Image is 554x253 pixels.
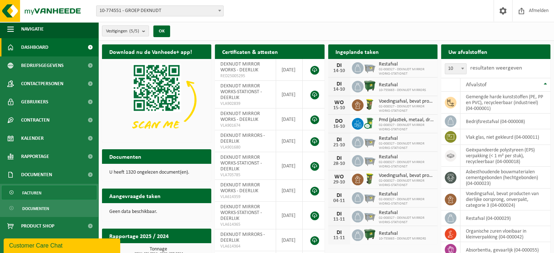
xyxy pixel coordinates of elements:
[379,99,434,104] span: Voedingsafval, bevat producten van dierlijke oorsprong, onverpakt, categorie 3
[379,191,434,197] span: Restafval
[21,147,49,166] span: Rapportage
[102,189,168,203] h2: Aangevraagde taken
[460,167,550,189] td: asbesthoudende bouwmaterialen cementgebonden (hechtgebonden) (04-000023)
[445,64,466,74] span: 10
[379,136,434,142] span: Restafval
[21,166,52,184] span: Documenten
[332,230,346,236] div: DI
[276,59,303,81] td: [DATE]
[332,198,346,203] div: 04-11
[466,82,487,88] span: Afvalstof
[332,180,346,185] div: 29-10
[470,65,522,71] label: resultaten weergeven
[332,118,346,124] div: DO
[102,59,211,141] img: Download de VHEPlus App
[2,201,97,215] a: Documenten
[379,173,434,179] span: Voedingsafval, bevat producten van dierlijke oorsprong, onverpakt, categorie 3
[2,186,97,199] a: Facturen
[332,143,346,148] div: 21-10
[276,130,303,152] td: [DATE]
[102,229,176,243] h2: Rapportage 2025 / 2024
[332,161,346,166] div: 28-10
[332,236,346,241] div: 11-11
[379,197,434,206] span: 02-008327 - DEKNUDT MIRROR WORKS-STATIONST
[379,179,434,187] span: 02-008327 - DEKNUDT MIRROR WORKS-STATIONST
[220,204,262,221] span: DEKNUDT MIRROR WORKS-STATIONST - DEERLIJK
[276,108,303,130] td: [DATE]
[220,101,270,107] span: VLA902839
[364,191,376,203] img: WB-2500-GAL-GY-01
[220,123,270,129] span: VLA901674
[220,155,262,172] span: DEKNUDT MIRROR WORKS-STATIONST - DEERLIJK
[22,202,49,216] span: Documenten
[22,186,42,200] span: Facturen
[364,80,376,92] img: WB-1100-HPE-GN-01
[21,20,44,38] span: Navigatie
[379,62,434,67] span: Restafval
[102,44,199,59] h2: Download nu de Vanheede+ app!
[220,133,265,144] span: DEKNUDT MIRRORS - DEERLIJK
[220,194,270,200] span: VLA614359
[21,56,64,75] span: Bedrijfsgegevens
[364,135,376,148] img: WB-2500-GAL-GY-01
[21,111,50,129] span: Contracten
[276,81,303,108] td: [DATE]
[445,63,467,74] span: 10
[379,237,426,241] span: 10-755663 - DEKNUDT MIRRORS
[379,117,434,123] span: Pmd (plastiek, metaal, drankkartons) (bedrijven)
[332,87,346,92] div: 14-10
[379,210,434,216] span: Restafval
[460,189,550,210] td: voedingsafval, bevat producten van dierlijke oorsprong, onverpakt, categorie 3 (04-000024)
[106,26,139,37] span: Vestigingen
[364,210,376,222] img: WB-2500-GAL-GY-01
[220,222,270,228] span: VLA614365
[379,88,426,92] span: 10-755663 - DEKNUDT MIRRORS
[460,210,550,226] td: restafval (04-000029)
[460,92,550,114] td: gemengde harde kunststoffen (PE, PP en PVC), recycleerbaar (industrieel) (04-000001)
[332,106,346,111] div: 15-10
[364,228,376,241] img: WB-1100-HPE-GN-01
[332,68,346,74] div: 14-10
[332,211,346,217] div: DI
[129,29,139,33] count: (5/5)
[441,44,495,59] h2: Uw afvalstoffen
[21,129,44,147] span: Kalender
[379,154,434,160] span: Restafval
[96,5,224,16] span: 10-774551 - GROEP DEKNUDT
[460,226,550,242] td: organische zuren vloeibaar in kleinverpakking (04-000042)
[220,73,270,79] span: RED25005295
[379,67,434,76] span: 02-008327 - DEKNUDT MIRROR WORKS-STATIONST
[364,98,376,111] img: WB-0060-HPE-GN-50
[276,180,303,202] td: [DATE]
[220,62,260,73] span: DEKNUDT MIRROR WORKS - DEERLIJK
[364,61,376,74] img: WB-2500-GAL-GY-01
[332,137,346,143] div: DI
[220,83,262,100] span: DEKNUDT MIRROR WORKS-STATIONST - DEERLIJK
[379,123,434,132] span: 02-008327 - DEKNUDT MIRROR WORKS-STATIONST
[332,193,346,198] div: DI
[276,202,303,229] td: [DATE]
[332,81,346,87] div: DI
[109,209,204,214] p: Geen data beschikbaar.
[332,124,346,129] div: 16-10
[332,174,346,180] div: WO
[102,149,149,163] h2: Documenten
[220,111,260,122] span: DEKNUDT MIRROR WORKS - DEERLIJK
[364,154,376,166] img: WB-2500-GAL-GY-01
[364,117,376,129] img: WB-0240-CU
[97,6,223,16] span: 10-774551 - GROEP DEKNUDT
[21,38,48,56] span: Dashboard
[21,75,63,93] span: Contactpersonen
[379,160,434,169] span: 02-008327 - DEKNUDT MIRROR WORKS-STATIONST
[220,172,270,178] span: VLA705785
[215,44,285,59] h2: Certificaten & attesten
[460,114,550,129] td: bedrijfsrestafval (04-000008)
[460,145,550,167] td: geëxpandeerde polystyreen (EPS) verpakking (< 1 m² per stuk), recycleerbaar (04-000018)
[21,217,54,235] span: Product Shop
[220,232,265,243] span: DEKNUDT MIRRORS - DEERLIJK
[102,25,149,36] button: Vestigingen(5/5)
[379,231,426,237] span: Restafval
[21,93,48,111] span: Gebruikers
[332,217,346,222] div: 11-11
[460,129,550,145] td: vlak glas, niet gekleurd (04-000011)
